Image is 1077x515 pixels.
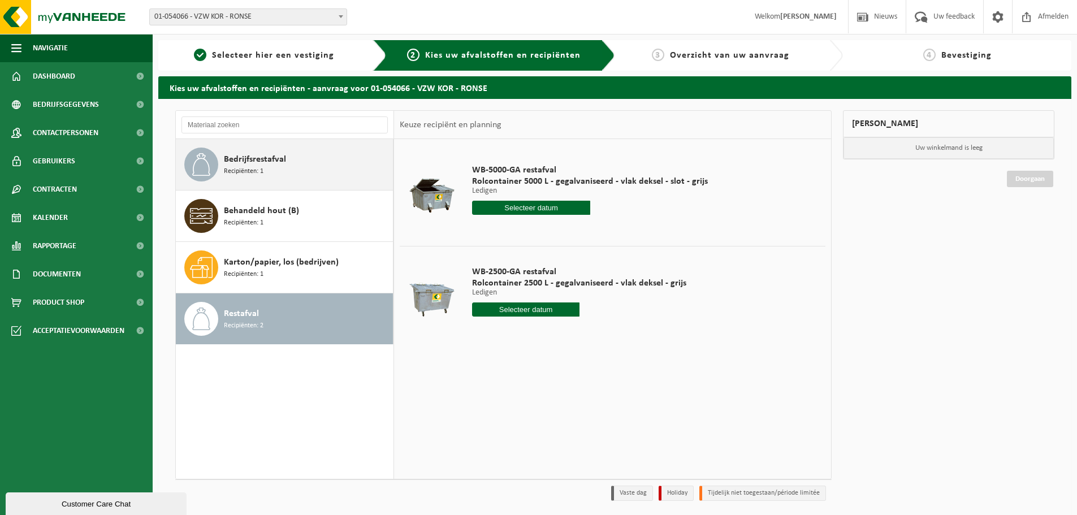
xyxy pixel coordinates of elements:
span: Acceptatievoorwaarden [33,317,124,345]
span: Rapportage [33,232,76,260]
input: Materiaal zoeken [181,116,388,133]
span: Recipiënten: 1 [224,166,263,177]
span: Gebruikers [33,147,75,175]
span: WB-2500-GA restafval [472,266,686,278]
span: 01-054066 - VZW KOR - RONSE [149,8,347,25]
span: Product Shop [33,288,84,317]
input: Selecteer datum [472,302,579,317]
button: Bedrijfsrestafval Recipiënten: 1 [176,139,393,191]
span: 2 [407,49,419,61]
a: 1Selecteer hier een vestiging [164,49,364,62]
div: Keuze recipiënt en planning [394,111,507,139]
span: Recipiënten: 1 [224,218,263,228]
span: Navigatie [33,34,68,62]
p: Uw winkelmand is leeg [844,137,1054,159]
strong: [PERSON_NAME] [780,12,837,21]
span: Overzicht van uw aanvraag [670,51,789,60]
span: Bedrijfsrestafval [224,153,286,166]
li: Holiday [659,486,694,501]
a: Doorgaan [1007,171,1053,187]
span: Recipiënten: 1 [224,269,263,280]
li: Vaste dag [611,486,653,501]
span: Kies uw afvalstoffen en recipiënten [425,51,581,60]
span: Behandeld hout (B) [224,204,299,218]
span: Rolcontainer 2500 L - gegalvaniseerd - vlak deksel - grijs [472,278,686,289]
span: 3 [652,49,664,61]
button: Behandeld hout (B) Recipiënten: 1 [176,191,393,242]
span: 01-054066 - VZW KOR - RONSE [150,9,347,25]
span: Restafval [224,307,259,321]
span: Selecteer hier een vestiging [212,51,334,60]
div: [PERSON_NAME] [843,110,1054,137]
span: Contracten [33,175,77,204]
span: Kalender [33,204,68,232]
p: Ledigen [472,289,686,297]
span: 1 [194,49,206,61]
span: 4 [923,49,936,61]
button: Karton/papier, los (bedrijven) Recipiënten: 1 [176,242,393,293]
p: Ledigen [472,187,708,195]
h2: Kies uw afvalstoffen en recipiënten - aanvraag voor 01-054066 - VZW KOR - RONSE [158,76,1071,98]
span: Karton/papier, los (bedrijven) [224,256,339,269]
span: Bevestiging [941,51,992,60]
span: Bedrijfsgegevens [33,90,99,119]
input: Selecteer datum [472,201,590,215]
span: Rolcontainer 5000 L - gegalvaniseerd - vlak deksel - slot - grijs [472,176,708,187]
iframe: chat widget [6,490,189,515]
button: Restafval Recipiënten: 2 [176,293,393,344]
li: Tijdelijk niet toegestaan/période limitée [699,486,826,501]
span: WB-5000-GA restafval [472,165,708,176]
span: Documenten [33,260,81,288]
span: Dashboard [33,62,75,90]
span: Contactpersonen [33,119,98,147]
span: Recipiënten: 2 [224,321,263,331]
